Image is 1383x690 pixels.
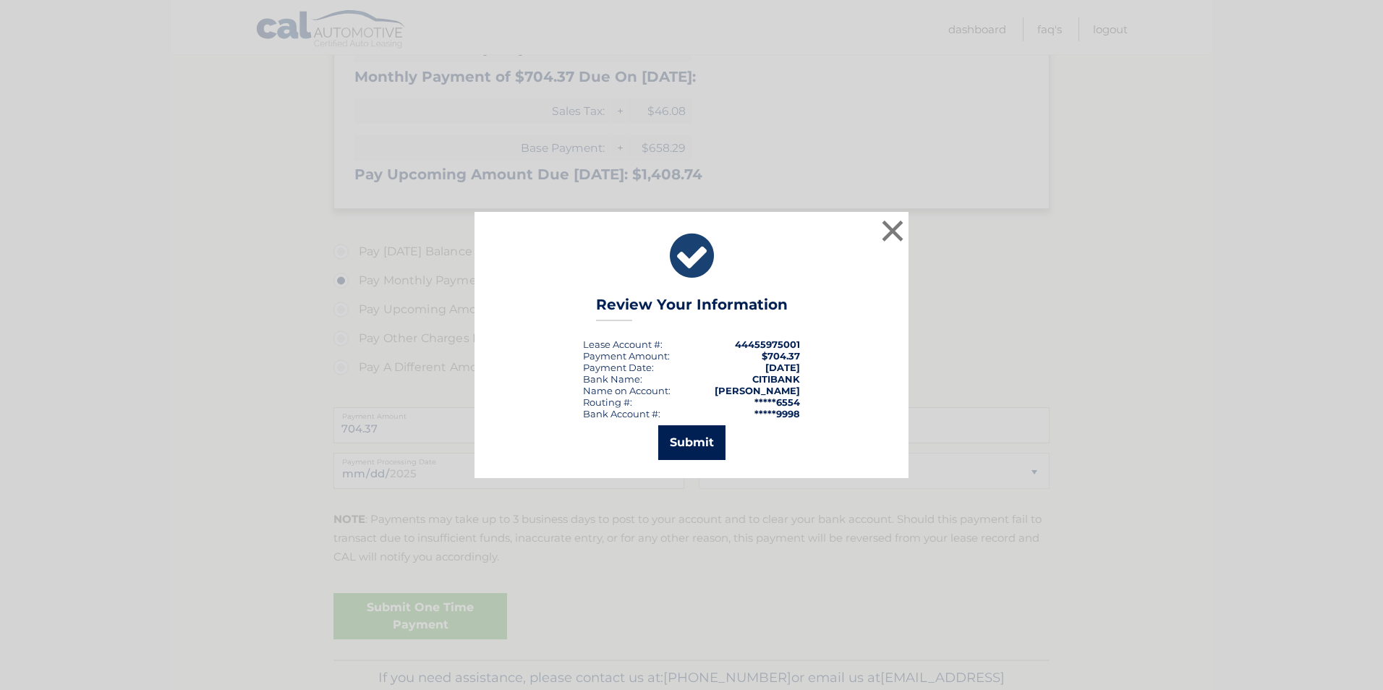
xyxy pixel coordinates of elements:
[583,362,654,373] div: :
[583,362,652,373] span: Payment Date
[583,373,642,385] div: Bank Name:
[752,373,800,385] strong: CITIBANK
[583,396,632,408] div: Routing #:
[596,296,788,321] h3: Review Your Information
[583,350,670,362] div: Payment Amount:
[583,385,671,396] div: Name on Account:
[583,408,660,419] div: Bank Account #:
[715,385,800,396] strong: [PERSON_NAME]
[878,216,907,245] button: ×
[658,425,725,460] button: Submit
[765,362,800,373] span: [DATE]
[735,338,800,350] strong: 44455975001
[762,350,800,362] span: $704.37
[583,338,663,350] div: Lease Account #:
